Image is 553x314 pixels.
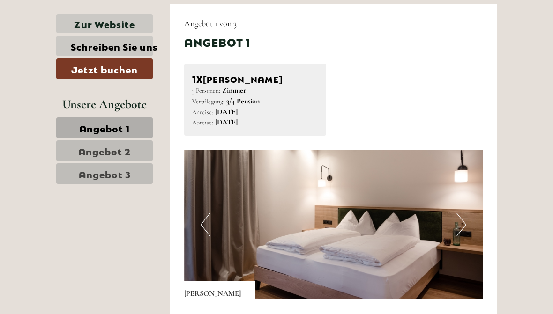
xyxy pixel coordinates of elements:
[184,18,237,29] span: Angebot 1 von 3
[184,281,255,299] div: [PERSON_NAME]
[192,108,213,116] small: Anreise:
[56,58,153,79] a: Jetzt buchen
[192,72,319,85] div: [PERSON_NAME]
[14,45,133,52] small: 13:46
[215,107,238,117] b: [DATE]
[14,27,133,35] div: [GEOGRAPHIC_DATA]
[184,34,251,50] div: Angebot 1
[56,36,153,56] a: Schreiben Sie uns
[226,96,260,106] b: 3/4 Pension
[201,213,210,236] button: Previous
[184,150,483,299] img: image
[133,7,166,23] div: [DATE]
[56,14,153,33] a: Zur Website
[456,213,466,236] button: Next
[7,25,138,54] div: Guten Tag, wie können wir Ihnen helfen?
[56,95,153,113] div: Unsere Angebote
[78,144,131,157] span: Angebot 2
[192,97,224,105] small: Verpflegung:
[192,72,203,85] b: 1x
[222,86,246,95] b: Zimmer
[79,121,130,134] span: Angebot 1
[192,87,220,95] small: 3 Personen:
[215,117,238,127] b: [DATE]
[79,167,131,180] span: Angebot 3
[192,118,213,126] small: Abreise:
[233,242,299,263] button: Senden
